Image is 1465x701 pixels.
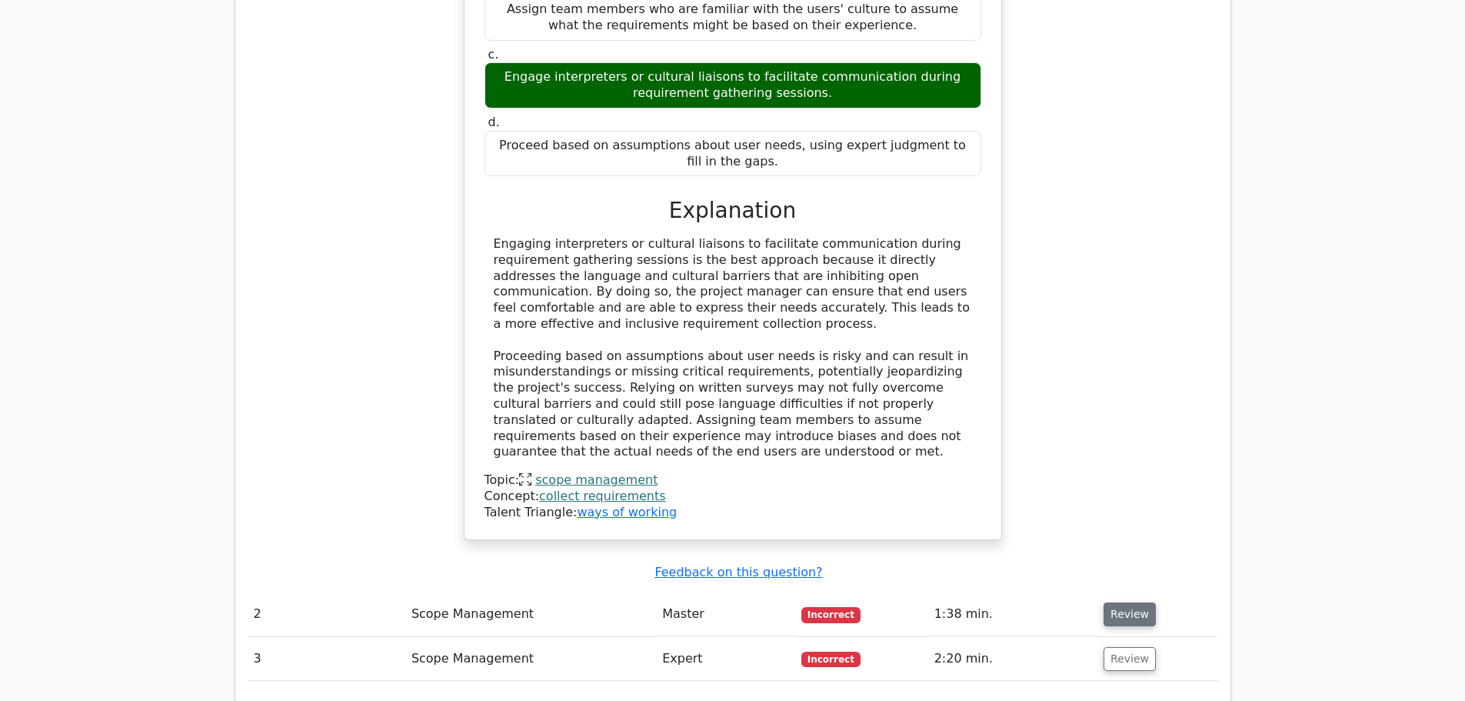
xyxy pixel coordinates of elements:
[928,593,1097,636] td: 1:38 min.
[248,637,405,681] td: 3
[494,198,972,224] h3: Explanation
[494,236,972,460] div: Engaging interpreters or cultural liaisons to facilitate communication during requirement gatheri...
[488,115,500,129] span: d.
[801,607,861,623] span: Incorrect
[488,47,499,62] span: c.
[405,593,656,636] td: Scope Management
[484,62,981,108] div: Engage interpreters or cultural liaisons to facilitate communication during requirement gathering...
[535,472,658,487] a: scope management
[1104,647,1156,671] button: Review
[801,652,861,667] span: Incorrect
[656,637,795,681] td: Expert
[539,489,666,503] a: collect requirements
[484,472,981,489] div: Topic:
[654,565,822,579] a: Feedback on this question?
[248,593,405,636] td: 2
[405,637,656,681] td: Scope Management
[1104,603,1156,626] button: Review
[577,505,677,519] a: ways of working
[484,472,981,520] div: Talent Triangle:
[484,489,981,505] div: Concept:
[484,131,981,177] div: Proceed based on assumptions about user needs, using expert judgment to fill in the gaps.
[656,593,795,636] td: Master
[928,637,1097,681] td: 2:20 min.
